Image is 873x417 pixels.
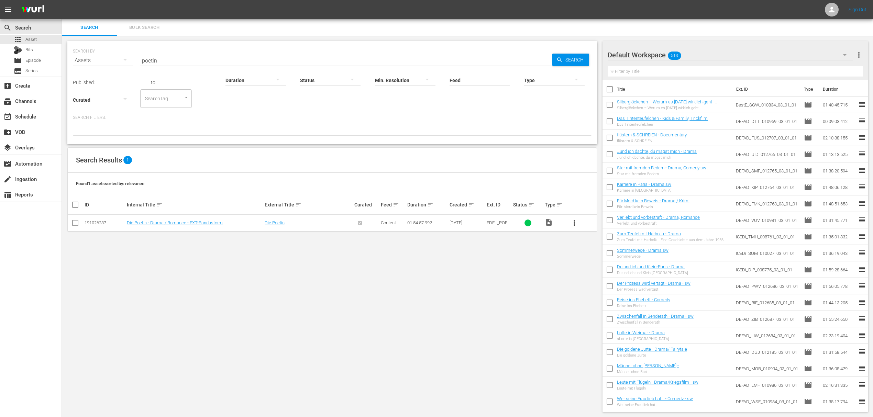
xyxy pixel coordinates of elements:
span: reorder [858,100,866,109]
div: Zwischenfall in Benderath [617,320,694,325]
a: Die Poetin [265,220,285,225]
span: Episode [25,57,41,64]
span: sort [468,202,474,208]
div: 191026237 [85,220,125,225]
td: 01:31:45.771 [820,212,858,228]
a: Zwischenfall in Benderath - Drama - sw [617,314,694,319]
th: Ext. ID [732,80,800,99]
td: 00:09:03.412 [820,113,858,129]
div: ID [85,202,125,207]
td: DEFAD_LMF_010986_03_01_01 [733,377,802,393]
span: menu [4,5,12,14]
span: Ingestion [3,175,12,183]
span: sort [427,202,433,208]
a: Für Mord kein Beweis - Drama / Krimi [617,198,689,203]
a: Star mit fremden Federn - Drama, Comedy sw [617,165,706,170]
span: Episode [804,381,812,389]
span: sort [556,202,563,208]
span: sort [528,202,534,208]
span: Video [545,218,553,226]
td: DEFAD_MOB_010994_03_01_01 [733,360,802,377]
span: Create [3,82,12,90]
span: sort [156,202,163,208]
span: Episode [14,56,22,65]
span: Schedule [3,113,12,121]
div: Leute mit Flügeln [617,386,698,391]
span: Asset [14,35,22,44]
span: Overlays [3,144,12,152]
span: Episode [804,216,812,224]
td: DEFAD_KIP_012764_03_01_01 [733,179,802,195]
span: Episode [804,134,812,142]
div: Star mit fremden Federn [617,172,706,176]
td: DEFAD_WSF_010984_03_01_01 [733,393,802,410]
span: Reports [3,191,12,199]
span: Bulk Search [121,24,168,32]
span: Episode [804,266,812,274]
th: Duration [819,80,860,99]
span: reorder [858,381,866,389]
td: 02:10:38.155 [820,129,858,146]
td: DEFAD_LIW_012684_03_01_01 [733,327,802,344]
td: 01:56:05.778 [820,278,858,294]
button: Open [183,94,189,101]
a: …und ich dachte, du magst mich - Drama [617,149,697,154]
td: DEFAD_VUV_010981_03_01_01 [733,212,802,228]
span: reorder [858,298,866,306]
td: 01:36:08.429 [820,360,858,377]
span: Episode [804,397,812,406]
td: DEFAD_PWV_012686_03_01_01 [733,278,802,294]
span: Episode [804,348,812,356]
div: Feed [381,201,405,209]
div: Der Prozess wird vertagt [617,287,690,292]
a: Verliebt und vorbestraft - Drama, Romance [617,215,700,220]
div: Curated [354,202,379,207]
a: Zum Teufel mit Harbolla - Drama [617,231,681,236]
div: Verliebt und vorbestraft [617,221,700,226]
span: Search Results [76,156,122,164]
span: 1 [123,156,132,164]
span: more_vert [570,219,578,227]
td: ICEDi_SOM_010027_03_01_01 [733,245,802,261]
span: reorder [858,282,866,290]
span: Episode [804,183,812,191]
span: sort [393,202,399,208]
span: Automation [3,160,12,168]
span: Episode [804,150,812,158]
td: 01:38:20.594 [820,162,858,179]
span: Series [14,67,22,75]
div: Duration [407,201,447,209]
a: Die Poetin - Drama / Romance - EXT-Pandastorm [127,220,223,225]
span: Published: [73,80,95,85]
button: more_vert [855,47,863,63]
div: Assets [73,51,133,70]
span: reorder [858,133,866,142]
span: VOD [3,128,12,136]
div: Sommerwege [617,254,668,259]
span: reorder [858,117,866,125]
div: Default Workspace [608,45,853,65]
div: 01:54:57.992 [407,220,447,225]
span: reorder [858,348,866,356]
span: reorder [858,249,866,257]
th: Title [617,80,732,99]
td: 01:55:24.650 [820,311,858,327]
span: Episode [804,249,812,257]
th: Type [800,80,819,99]
div: sLotte in [GEOGRAPHIC_DATA] [617,337,669,341]
td: 01:40:45.715 [820,97,858,113]
td: 01:44:13.205 [820,294,858,311]
img: ans4CAIJ8jUAAAAAAAAAAAAAAAAAAAAAAAAgQb4GAAAAAAAAAAAAAAAAAAAAAAAAJMjXAAAAAAAAAAAAAAAAAAAAAAAAgAT5G... [16,2,49,18]
a: Das Tintenteufelchen - Kids & Family, Trickfilm [617,116,708,121]
div: Das Tintenteufelchen [617,122,708,127]
td: ICEDi_TMH_008761_03_01_01 [733,228,802,245]
div: Du und ich und Klein-[GEOGRAPHIC_DATA] [617,271,688,275]
div: Karriere in [GEOGRAPHIC_DATA] [617,188,672,193]
div: [DATE] [450,220,485,225]
span: Search [3,24,12,32]
a: Die goldene Jurte - Drama/ Fairytale [617,347,687,352]
a: Reise ins Ehebett - Comedy [617,297,670,302]
div: Zum Teufel mit Harbolla - Eine Geschichte aus dem Jahre 1956 [617,238,723,242]
span: Episode [804,233,812,241]
p: Search Filters: [73,115,592,121]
